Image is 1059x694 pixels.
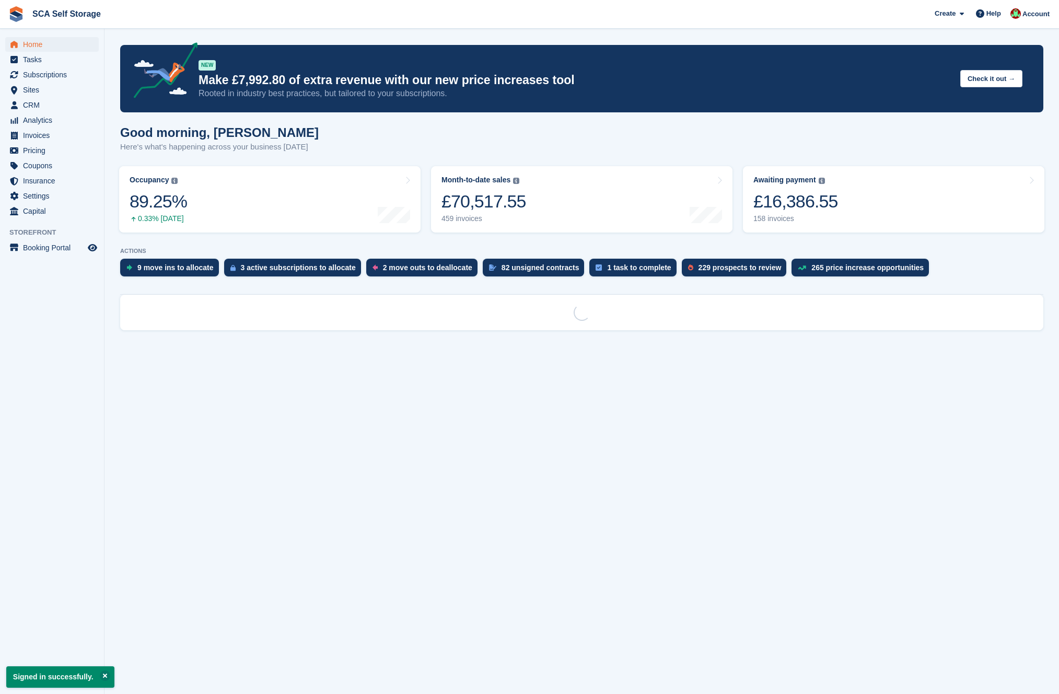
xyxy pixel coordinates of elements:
[5,113,99,128] a: menu
[5,52,99,67] a: menu
[798,265,806,270] img: price_increase_opportunities-93ffe204e8149a01c8c9dc8f82e8f89637d9d84a8eef4429ea346261dce0b2c0.svg
[171,178,178,184] img: icon-info-grey-7440780725fd019a000dd9b08b2336e03edf1995a4989e88bcd33f0948082b44.svg
[23,52,86,67] span: Tasks
[120,248,1043,255] p: ACTIONS
[120,141,319,153] p: Here's what's happening across your business [DATE]
[489,264,496,271] img: contract_signature_icon-13c848040528278c33f63329250d36e43548de30e8caae1d1a13099fd9432cc5.svg
[23,240,86,255] span: Booking Portal
[1010,8,1021,19] img: Dale Chapman
[743,166,1044,233] a: Awaiting payment £16,386.55 158 invoices
[120,125,319,140] h1: Good morning, [PERSON_NAME]
[960,70,1022,87] button: Check it out →
[811,263,924,272] div: 265 price increase opportunities
[5,204,99,218] a: menu
[23,173,86,188] span: Insurance
[383,263,472,272] div: 2 move outs to deallocate
[502,263,579,272] div: 82 unsigned contracts
[130,214,187,223] div: 0.33% [DATE]
[1022,9,1050,19] span: Account
[23,158,86,173] span: Coupons
[441,191,526,212] div: £70,517.55
[86,241,99,254] a: Preview store
[8,6,24,22] img: stora-icon-8386f47178a22dfd0bd8f6a31ec36ba5ce8667c1dd55bd0f319d3a0aa187defe.svg
[125,42,198,102] img: price-adjustments-announcement-icon-8257ccfd72463d97f412b2fc003d46551f7dbcb40ab6d574587a9cd5c0d94...
[596,264,602,271] img: task-75834270c22a3079a89374b754ae025e5fb1db73e45f91037f5363f120a921f8.svg
[5,128,99,143] a: menu
[5,240,99,255] a: menu
[682,259,792,282] a: 229 prospects to review
[6,666,114,688] p: Signed in successfully.
[126,264,132,271] img: move_ins_to_allocate_icon-fdf77a2bb77ea45bf5b3d319d69a93e2d87916cf1d5bf7949dd705db3b84f3ca.svg
[23,143,86,158] span: Pricing
[5,173,99,188] a: menu
[199,88,952,99] p: Rooted in industry best practices, but tailored to your subscriptions.
[224,259,366,282] a: 3 active subscriptions to allocate
[199,73,952,88] p: Make £7,992.80 of extra revenue with our new price increases tool
[130,176,169,184] div: Occupancy
[230,264,236,271] img: active_subscription_to_allocate_icon-d502201f5373d7db506a760aba3b589e785aa758c864c3986d89f69b8ff3...
[5,67,99,82] a: menu
[199,60,216,71] div: NEW
[23,113,86,128] span: Analytics
[607,263,671,272] div: 1 task to complete
[366,259,483,282] a: 2 move outs to deallocate
[5,98,99,112] a: menu
[753,176,816,184] div: Awaiting payment
[935,8,956,19] span: Create
[5,158,99,173] a: menu
[23,204,86,218] span: Capital
[9,227,104,238] span: Storefront
[986,8,1001,19] span: Help
[137,263,214,272] div: 9 move ins to allocate
[792,259,934,282] a: 265 price increase opportunities
[5,37,99,52] a: menu
[431,166,732,233] a: Month-to-date sales £70,517.55 459 invoices
[753,214,838,223] div: 158 invoices
[23,67,86,82] span: Subscriptions
[241,263,356,272] div: 3 active subscriptions to allocate
[441,214,526,223] div: 459 invoices
[23,128,86,143] span: Invoices
[120,259,224,282] a: 9 move ins to allocate
[23,37,86,52] span: Home
[589,259,681,282] a: 1 task to complete
[5,83,99,97] a: menu
[699,263,782,272] div: 229 prospects to review
[483,259,590,282] a: 82 unsigned contracts
[28,5,105,22] a: SCA Self Storage
[441,176,510,184] div: Month-to-date sales
[119,166,421,233] a: Occupancy 89.25% 0.33% [DATE]
[23,83,86,97] span: Sites
[819,178,825,184] img: icon-info-grey-7440780725fd019a000dd9b08b2336e03edf1995a4989e88bcd33f0948082b44.svg
[753,191,838,212] div: £16,386.55
[513,178,519,184] img: icon-info-grey-7440780725fd019a000dd9b08b2336e03edf1995a4989e88bcd33f0948082b44.svg
[373,264,378,271] img: move_outs_to_deallocate_icon-f764333ba52eb49d3ac5e1228854f67142a1ed5810a6f6cc68b1a99e826820c5.svg
[5,189,99,203] a: menu
[5,143,99,158] a: menu
[23,189,86,203] span: Settings
[688,264,693,271] img: prospect-51fa495bee0391a8d652442698ab0144808aea92771e9ea1ae160a38d050c398.svg
[23,98,86,112] span: CRM
[130,191,187,212] div: 89.25%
